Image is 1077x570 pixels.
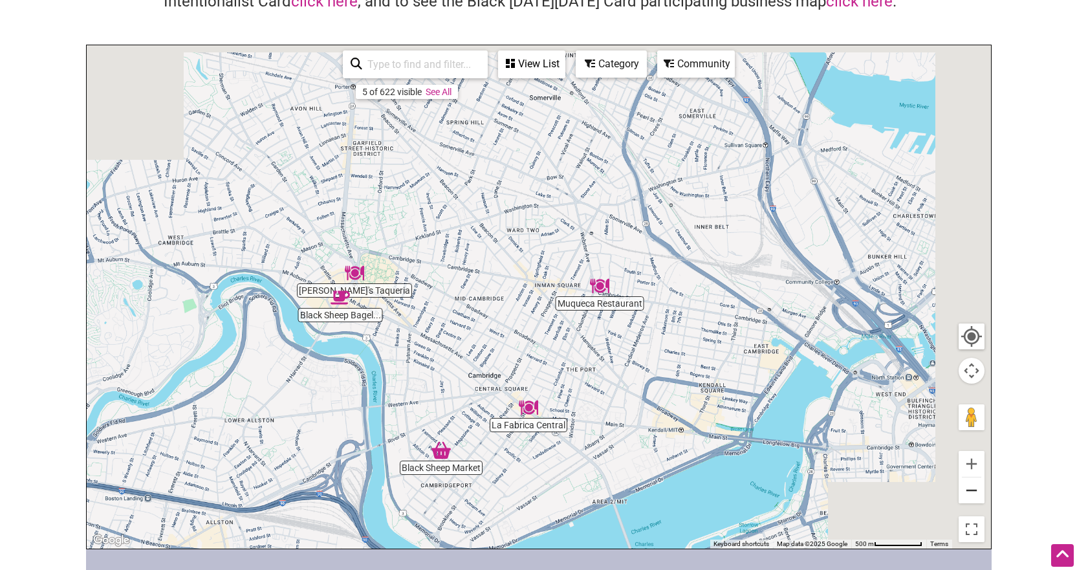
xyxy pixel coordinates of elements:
a: Open this area in Google Maps (opens a new window) [90,532,133,549]
a: Terms (opens in new tab) [930,540,948,547]
span: Map data ©2025 Google [777,540,847,547]
div: Felipe's Taqueria [345,263,364,283]
div: Muqueca Restaurant [590,276,609,296]
button: Toggle fullscreen view [958,516,985,543]
div: La Fabrica Central [519,398,538,417]
button: Zoom in [959,451,985,477]
a: See All [426,87,451,97]
button: Your Location [959,323,985,349]
div: Community [658,52,734,76]
div: Category [577,52,646,76]
input: Type to find and filter... [362,52,480,77]
div: Black Sheep Market [431,441,451,460]
div: Filter by Community [657,50,735,78]
button: Keyboard shortcuts [713,540,769,549]
button: Drag Pegman onto the map to open Street View [959,404,985,430]
button: Zoom out [959,477,985,503]
div: View List [499,52,564,76]
div: Type to search and filter [343,50,488,78]
button: Map camera controls [959,358,985,384]
span: 500 m [855,540,874,547]
img: Google [90,532,133,549]
div: See a list of the visible businesses [498,50,565,78]
div: 5 of 622 visible [362,87,422,97]
div: Filter by category [576,50,647,78]
button: Map Scale: 500 m per 71 pixels [851,540,926,549]
div: Black Sheep Bagel Cafe [331,288,350,307]
div: Scroll Back to Top [1051,544,1074,567]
